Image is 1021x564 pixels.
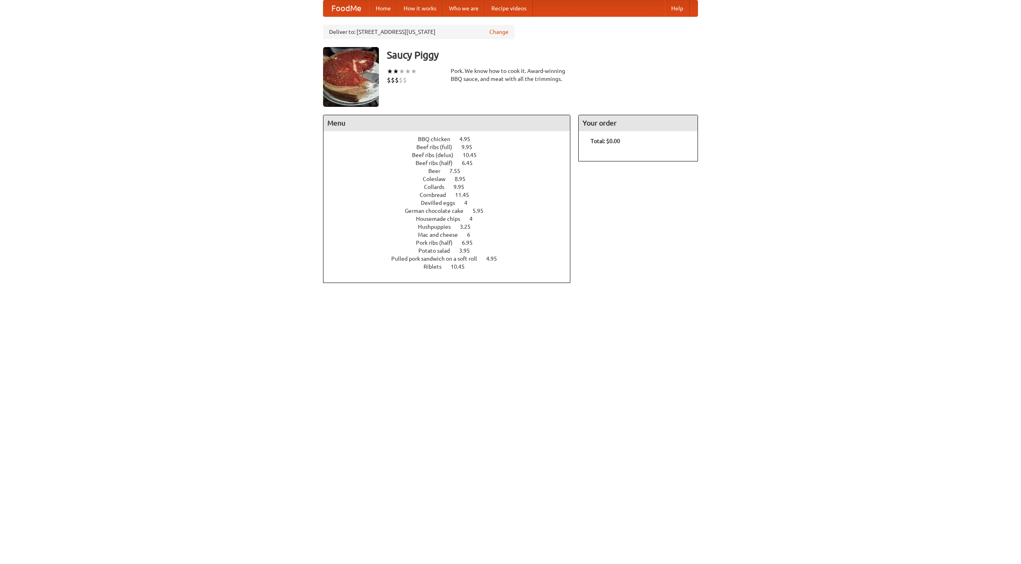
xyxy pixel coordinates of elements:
a: Pulled pork sandwich on a soft roll 4.95 [391,255,512,262]
a: Collards 9.95 [424,184,479,190]
span: Collards [424,184,452,190]
a: Beef ribs (delux) 10.45 [412,152,491,158]
li: $ [387,76,391,85]
b: Total: $0.00 [591,138,620,144]
span: German chocolate cake [405,208,471,214]
div: Deliver to: [STREET_ADDRESS][US_STATE] [323,25,514,39]
span: Beef ribs (delux) [412,152,461,158]
li: ★ [399,67,405,76]
h4: Menu [323,115,570,131]
div: Pork. We know how to cook it. Award-winning BBQ sauce, and meat with all the trimmings. [451,67,570,83]
li: ★ [405,67,411,76]
span: Pulled pork sandwich on a soft roll [391,255,485,262]
span: Beef ribs (full) [416,144,460,150]
li: $ [391,76,395,85]
span: 11.45 [455,192,477,198]
span: 3.25 [460,224,479,230]
h3: Saucy Piggy [387,47,698,63]
span: Housemade chips [416,216,468,222]
a: Who we are [443,0,485,16]
span: Cornbread [420,192,454,198]
span: 3.95 [459,248,478,254]
a: Cornbread 11.45 [420,192,484,198]
span: Hushpuppies [418,224,459,230]
span: Riblets [424,263,449,270]
span: Pork ribs (half) [416,240,461,246]
a: Change [489,28,509,36]
span: 4 [464,200,475,206]
a: Beef ribs (full) 9.95 [416,144,487,150]
a: Coleslaw 8.95 [423,176,480,182]
span: Beef ribs (half) [416,160,461,166]
a: Riblets 10.45 [424,263,479,270]
a: Beer 7.55 [428,168,475,174]
span: 7.55 [449,168,468,174]
span: 6.95 [462,240,481,246]
li: ★ [387,67,393,76]
a: Recipe videos [485,0,533,16]
span: Mac and cheese [418,232,466,238]
a: Potato salad 3.95 [418,248,485,254]
a: Housemade chips 4 [416,216,487,222]
span: 5.95 [473,208,491,214]
img: angular.jpg [323,47,379,107]
li: ★ [411,67,417,76]
a: Devilled eggs 4 [421,200,482,206]
span: 4.95 [486,255,505,262]
a: How it works [397,0,443,16]
span: 8.95 [455,176,473,182]
span: Devilled eggs [421,200,463,206]
a: BBQ chicken 4.95 [418,136,485,142]
li: $ [395,76,399,85]
a: Hushpuppies 3.25 [418,224,485,230]
span: Potato salad [418,248,458,254]
a: Mac and cheese 6 [418,232,485,238]
h4: Your order [579,115,698,131]
span: 10.45 [463,152,485,158]
a: Home [369,0,397,16]
span: 6 [467,232,478,238]
a: Help [665,0,690,16]
span: Coleslaw [423,176,453,182]
span: 4.95 [459,136,478,142]
span: 4 [469,216,481,222]
a: German chocolate cake 5.95 [405,208,498,214]
li: $ [399,76,403,85]
a: Pork ribs (half) 6.95 [416,240,487,246]
span: 6.45 [462,160,481,166]
span: BBQ chicken [418,136,458,142]
span: Beer [428,168,448,174]
a: FoodMe [323,0,369,16]
span: 9.95 [453,184,472,190]
li: $ [403,76,407,85]
span: 10.45 [451,263,473,270]
span: 9.95 [461,144,480,150]
li: ★ [393,67,399,76]
a: Beef ribs (half) 6.45 [416,160,487,166]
